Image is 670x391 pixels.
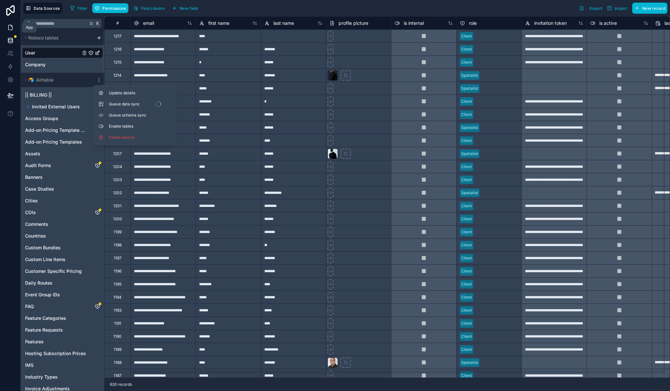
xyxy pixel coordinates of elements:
span: || BILLING || [25,92,52,98]
div: Spatialist [461,72,478,78]
a: Hosting Subscription Prices [25,350,87,357]
div: User [22,48,103,58]
div: Client [461,321,472,326]
div: 1204 [113,164,122,169]
div: Client [461,203,472,209]
a: Feature Requests [25,327,87,333]
span: Data Sources [34,6,60,11]
span: COIs [25,209,36,216]
div: 1189 [114,347,122,352]
div: Client [461,334,472,339]
span: Filter [78,6,88,11]
span: K [95,21,100,26]
span: Delete source [109,135,156,140]
div: Client [461,255,472,261]
div: Client [461,281,472,287]
span: FAQ [25,303,34,310]
span: 826 records [110,382,132,387]
a: Customer Specific Pricing [25,268,87,274]
span: Find column [141,6,165,11]
span: Company [25,61,46,68]
a: COIs [25,209,87,216]
a: Company [25,61,80,68]
div: Client [461,268,472,274]
div: || BILLING || [22,90,103,100]
span: Assets [25,150,40,157]
button: Delete source [96,132,174,143]
div: Client [461,373,472,379]
div: 1195 [114,282,122,287]
a: Add-on Pricing Templates [25,139,87,145]
a: Features [25,338,87,345]
div: Audit Forms [22,160,103,171]
div: 1198 [114,242,122,248]
span: email [143,20,154,26]
div: Spatialist [461,125,478,131]
span: Features [25,338,44,345]
a: Industry Types [25,374,87,380]
div: Add-on Pricing Templates [22,137,103,147]
a: Audit Forms [25,162,87,169]
span: New record [642,6,665,11]
div: 1194 [113,295,122,300]
div: Cities [22,195,103,206]
a: User [25,50,80,56]
div: 1202 [113,190,122,195]
div: 1207 [113,151,122,156]
div: Assets [22,149,103,159]
span: Import [615,6,627,11]
div: Client [461,33,472,39]
span: Comments [25,221,48,227]
span: User [25,50,35,56]
span: IMS [25,362,34,368]
div: Countries [22,231,103,241]
div: Custom Bundles [22,242,103,253]
button: Find column [131,3,167,13]
button: Import [604,3,630,14]
span: Countries [25,233,46,239]
span: Airtable [36,77,53,83]
div: Comments [22,219,103,229]
button: Update details [96,88,174,98]
div: Event Group IDs [22,289,103,300]
div: 1216 [114,47,122,52]
button: New record [632,3,667,14]
div: Spatialist [461,190,478,196]
div: 1196 [114,269,122,274]
button: Queue data sync [96,99,174,109]
span: Queue data sync [109,102,156,107]
a: Permissions [92,3,131,13]
div: Access Groups [22,113,103,124]
button: Queue schema sync [96,110,174,120]
span: first name [208,20,229,26]
div: 🔹 Invited External Users [22,102,103,112]
div: 1215 [114,60,122,65]
div: 1190 [113,334,122,339]
div: Daily Routes [22,278,103,288]
div: Spatialist [461,86,478,91]
span: Audit Forms [25,162,51,169]
div: Client [461,229,472,235]
a: Banners [25,174,87,180]
span: Event Group IDs [25,291,60,298]
div: 1214 [113,73,122,78]
a: IMS [25,362,87,368]
div: Hosting Subscription Prices [22,348,103,359]
div: Client [461,216,472,222]
button: Filter [67,3,90,13]
div: Case Studies [22,184,103,194]
span: 🔹 Invited External Users [25,103,80,110]
button: Permissions [92,3,128,13]
a: Assets [25,150,87,157]
div: FAQ [22,301,103,312]
div: Spatialist [461,360,478,366]
a: Feature Categories [25,315,87,321]
div: Client [461,177,472,183]
a: 🔹 Invited External Users [25,103,87,110]
span: Noloco tables [28,35,59,41]
div: Banners [22,172,103,182]
span: Industry Types [25,374,58,380]
span: Custom Line Items [25,256,66,263]
a: Countries [25,233,87,239]
div: # [109,21,125,25]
